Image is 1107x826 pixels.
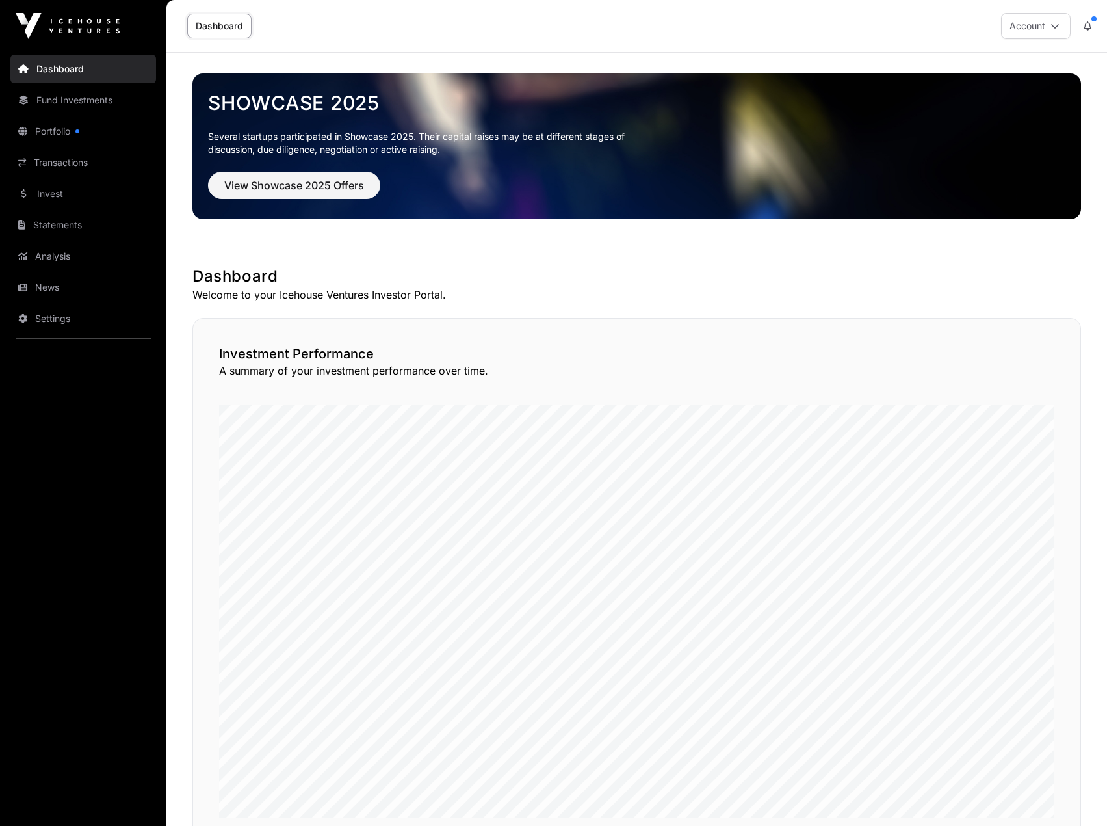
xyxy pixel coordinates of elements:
[192,266,1081,287] h1: Dashboard
[10,304,156,333] a: Settings
[1042,764,1107,826] iframe: Chat Widget
[208,91,1065,114] a: Showcase 2025
[10,117,156,146] a: Portfolio
[10,273,156,302] a: News
[208,130,645,156] p: Several startups participated in Showcase 2025. Their capital raises may be at different stages o...
[208,172,380,199] button: View Showcase 2025 Offers
[10,180,156,208] a: Invest
[192,73,1081,219] img: Showcase 2025
[224,178,364,193] span: View Showcase 2025 Offers
[10,55,156,83] a: Dashboard
[192,287,1081,302] p: Welcome to your Icehouse Ventures Investor Portal.
[16,13,120,39] img: Icehouse Ventures Logo
[187,14,252,38] a: Dashboard
[208,185,380,198] a: View Showcase 2025 Offers
[10,148,156,177] a: Transactions
[10,211,156,239] a: Statements
[10,242,156,271] a: Analysis
[1001,13,1071,39] button: Account
[219,363,1054,379] p: A summary of your investment performance over time.
[10,86,156,114] a: Fund Investments
[219,345,1054,363] h2: Investment Performance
